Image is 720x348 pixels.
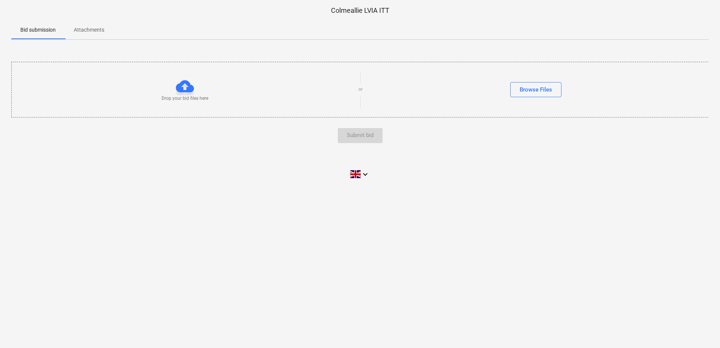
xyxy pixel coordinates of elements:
p: Bid submission [20,26,56,34]
div: Drop your bid files hereorBrowse Files [11,62,709,117]
p: Drop your bid files here [162,95,208,102]
i: keyboard_arrow_down [361,170,370,179]
p: Attachments [74,26,104,34]
button: Browse Files [510,82,561,97]
p: or [358,86,363,93]
p: Colmeallie LVIA ITT [11,6,709,15]
div: Browse Files [520,85,552,95]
